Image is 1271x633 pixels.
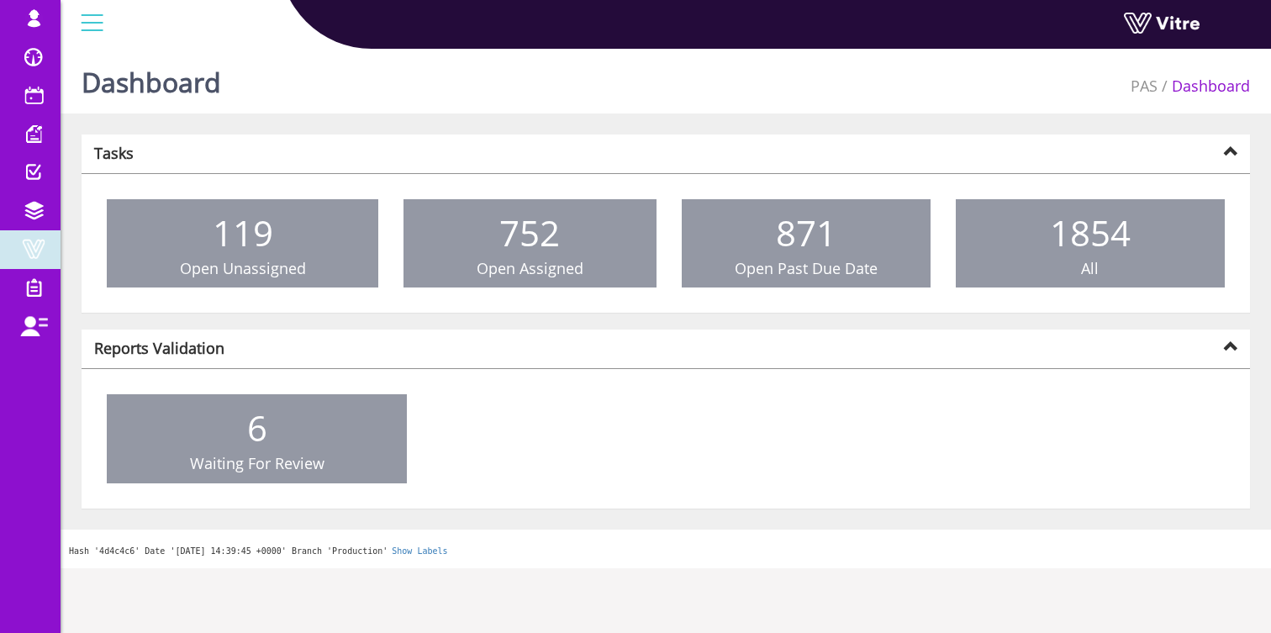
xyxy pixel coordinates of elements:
[499,208,560,256] span: 752
[1131,76,1158,96] a: PAS
[1081,258,1099,278] span: All
[107,199,378,288] a: 119 Open Unassigned
[682,199,931,288] a: 871 Open Past Due Date
[107,394,407,483] a: 6 Waiting For Review
[180,258,306,278] span: Open Unassigned
[1050,208,1131,256] span: 1854
[82,42,221,113] h1: Dashboard
[403,199,656,288] a: 752 Open Assigned
[94,338,224,358] strong: Reports Validation
[190,453,324,473] span: Waiting For Review
[392,546,447,556] a: Show Labels
[956,199,1225,288] a: 1854 All
[776,208,836,256] span: 871
[735,258,878,278] span: Open Past Due Date
[94,143,134,163] strong: Tasks
[477,258,583,278] span: Open Assigned
[1158,76,1250,98] li: Dashboard
[69,546,388,556] span: Hash '4d4c4c6' Date '[DATE] 14:39:45 +0000' Branch 'Production'
[247,404,267,451] span: 6
[213,208,273,256] span: 119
